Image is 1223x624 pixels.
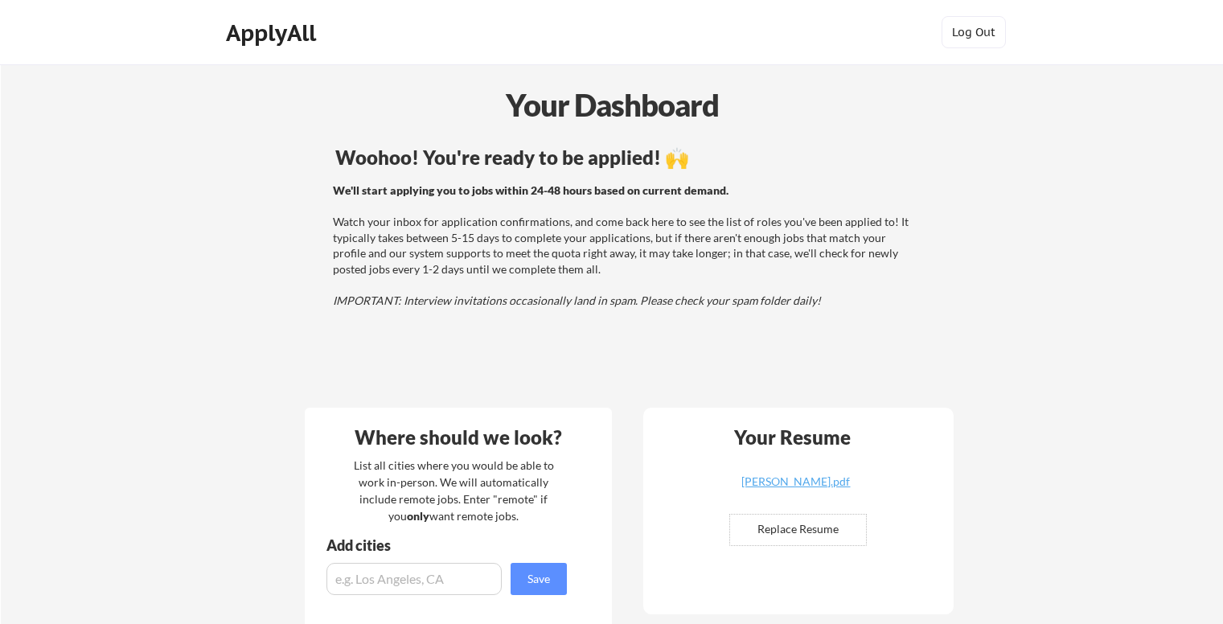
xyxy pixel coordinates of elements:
[326,563,502,595] input: e.g. Los Angeles, CA
[335,148,915,167] div: Woohoo! You're ready to be applied! 🙌
[407,509,429,523] strong: only
[700,476,892,487] div: [PERSON_NAME].pdf
[511,563,567,595] button: Save
[700,476,892,501] a: [PERSON_NAME].pdf
[343,457,564,524] div: List all cities where you would be able to work in-person. We will automatically include remote j...
[226,19,321,47] div: ApplyAll
[326,538,571,552] div: Add cities
[942,16,1006,48] button: Log Out
[2,82,1223,128] div: Your Dashboard
[309,428,608,447] div: Where should we look?
[333,183,728,197] strong: We'll start applying you to jobs within 24-48 hours based on current demand.
[333,294,821,307] em: IMPORTANT: Interview invitations occasionally land in spam. Please check your spam folder daily!
[333,183,913,309] div: Watch your inbox for application confirmations, and come back here to see the list of roles you'v...
[713,428,872,447] div: Your Resume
